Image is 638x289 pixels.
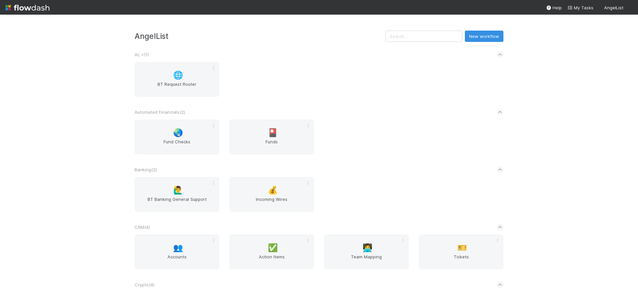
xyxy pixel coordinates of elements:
[135,177,219,212] a: 🙋‍♂️BT Banking General Support
[137,196,217,209] span: BT Banking General Support
[385,31,462,42] input: Search...
[135,167,157,172] span: Banking ( 2 )
[173,128,183,137] span: 🌏
[232,196,311,209] span: Incoming Wires
[567,4,593,11] a: My Tasks
[137,81,217,94] span: BT Request Router
[421,253,501,267] span: Tickets
[626,5,633,11] img: avatar_fee1282a-8af6-4c79-b7c7-bf2cfad99775.png
[229,234,314,269] a: ✅Action Items
[232,253,311,267] span: Action Items
[604,5,623,10] span: AngelList
[567,5,593,10] span: My Tasks
[229,177,314,212] a: 💰Incoming Wires
[135,52,149,57] span: AL < ( 1 )
[135,32,385,41] h3: AngelList
[135,119,219,154] a: 🌏Fund Checks
[232,138,311,152] span: Funds
[363,243,372,252] span: 👩‍💻
[135,224,150,230] span: CRM ( 4 )
[173,243,183,252] span: 👥
[419,234,503,269] a: 🎫Tickets
[173,71,183,79] span: 🌐
[135,234,219,269] a: 👥Accounts
[268,243,278,252] span: ✅
[137,138,217,152] span: Fund Checks
[229,119,314,154] a: 🎴Funds
[135,282,155,287] span: Crypto ( 4 )
[546,4,562,11] div: Help
[268,186,278,195] span: 💰
[5,2,50,13] img: logo-inverted-e16ddd16eac7371096b0.svg
[327,253,406,267] span: Team Mapping
[324,234,409,269] a: 👩‍💻Team Mapping
[465,31,503,42] button: New workflow
[137,253,217,267] span: Accounts
[135,109,185,115] span: Automated Financials ( 2 )
[457,243,467,252] span: 🎫
[135,62,219,97] a: 🌐BT Request Router
[173,186,183,195] span: 🙋‍♂️
[268,128,278,137] span: 🎴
